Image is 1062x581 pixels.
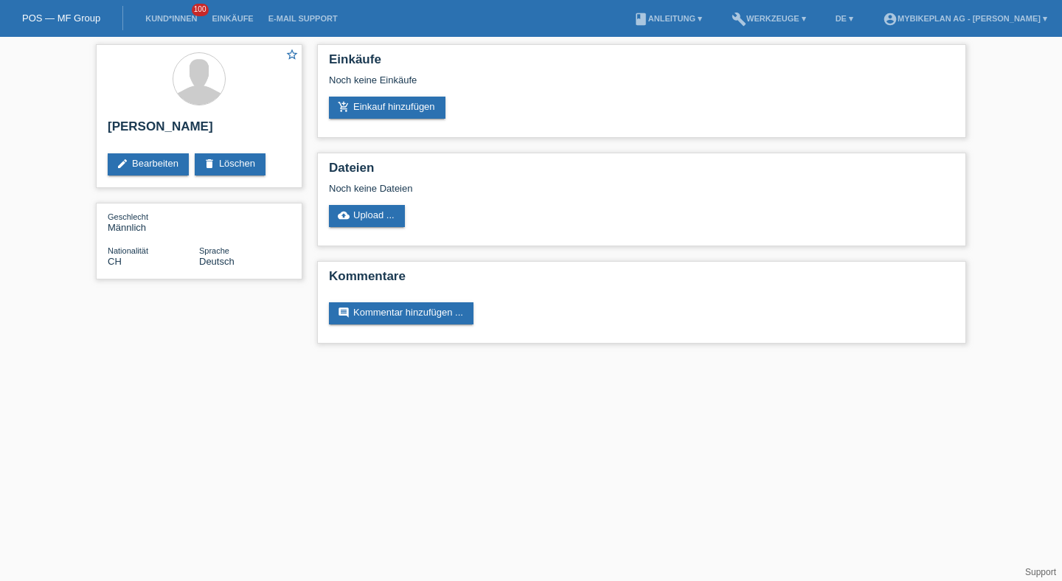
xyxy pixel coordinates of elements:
span: Sprache [199,246,229,255]
a: cloud_uploadUpload ... [329,205,405,227]
a: add_shopping_cartEinkauf hinzufügen [329,97,445,119]
i: cloud_upload [338,209,350,221]
h2: Dateien [329,161,954,183]
div: Männlich [108,211,199,233]
a: E-Mail Support [261,14,345,23]
a: DE ▾ [828,14,861,23]
i: comment [338,307,350,319]
a: buildWerkzeuge ▾ [724,14,813,23]
span: Nationalität [108,246,148,255]
h2: Kommentare [329,269,954,291]
a: Einkäufe [204,14,260,23]
a: account_circleMybikeplan AG - [PERSON_NAME] ▾ [875,14,1055,23]
i: book [634,12,648,27]
i: star_border [285,48,299,61]
a: commentKommentar hinzufügen ... [329,302,473,324]
h2: Einkäufe [329,52,954,74]
a: deleteLöschen [195,153,265,175]
a: Support [1025,567,1056,577]
h2: [PERSON_NAME] [108,119,291,142]
i: account_circle [883,12,898,27]
i: delete [204,158,215,170]
i: add_shopping_cart [338,101,350,113]
i: edit [117,158,128,170]
a: POS — MF Group [22,13,100,24]
span: Geschlecht [108,212,148,221]
a: Kund*innen [138,14,204,23]
div: Noch keine Einkäufe [329,74,954,97]
div: Noch keine Dateien [329,183,780,194]
a: bookAnleitung ▾ [626,14,709,23]
span: Schweiz [108,256,122,267]
a: editBearbeiten [108,153,189,175]
span: 100 [192,4,209,16]
a: star_border [285,48,299,63]
i: build [732,12,746,27]
span: Deutsch [199,256,235,267]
